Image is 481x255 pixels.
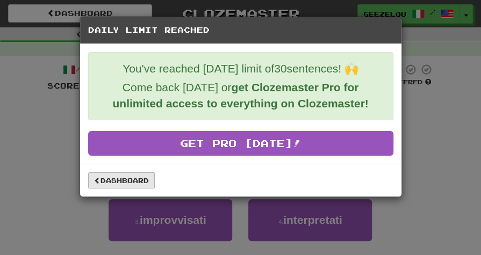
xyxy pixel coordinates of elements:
[88,131,393,156] a: Get Pro [DATE]!
[88,172,155,188] a: Dashboard
[112,81,368,110] strong: get Clozemaster Pro for unlimited access to everything on Clozemaster!
[97,61,385,77] p: You've reached [DATE] limit of 30 sentences! 🙌
[97,79,385,112] p: Come back [DATE] or
[88,25,393,35] h5: Daily Limit Reached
